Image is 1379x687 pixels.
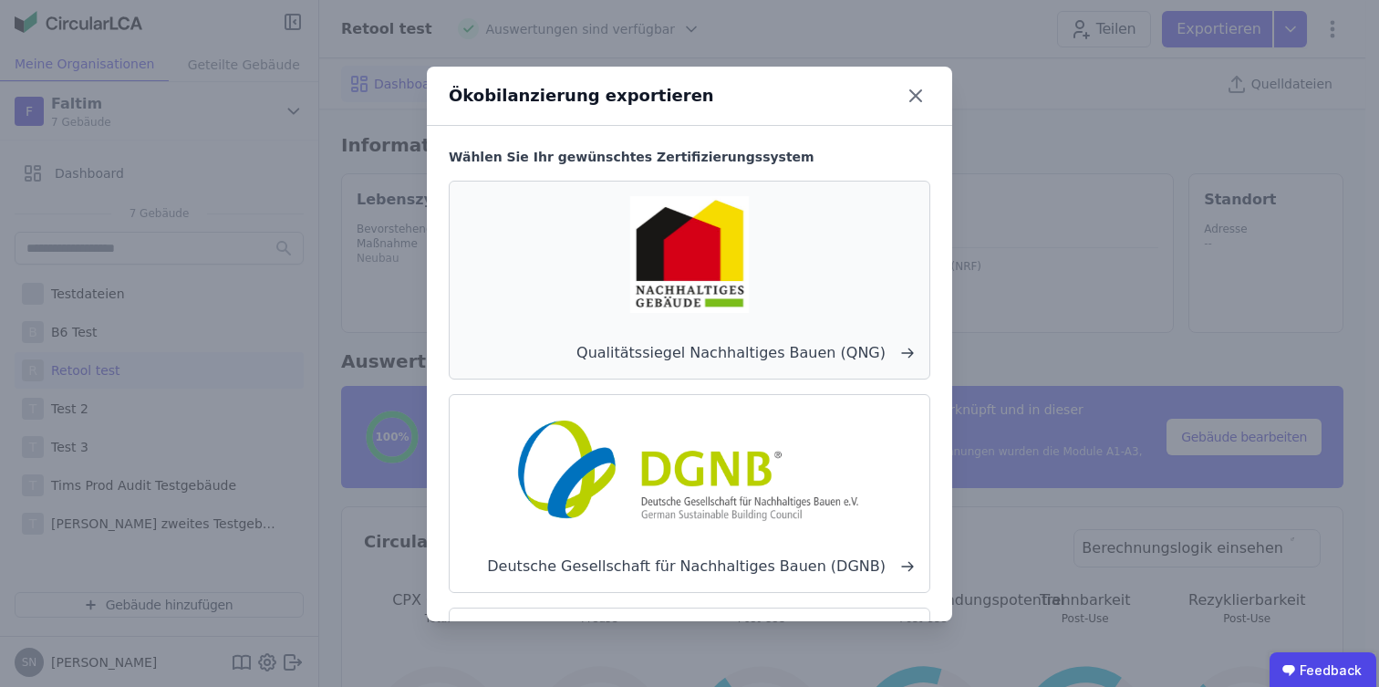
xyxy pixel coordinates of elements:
[510,410,869,526] img: dgnb-1
[464,342,915,364] span: Qualitätssiegel Nachhaltiges Bauen (QNG)
[464,556,915,578] span: Deutsche Gesellschaft für Nachhaltiges Bauen (DGNB)
[449,148,930,166] h6: Wählen Sie Ihr gewünschtes Zertifizierungssystem
[629,196,750,313] img: qng-1
[449,83,714,109] div: Ökobilanzierung exportieren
